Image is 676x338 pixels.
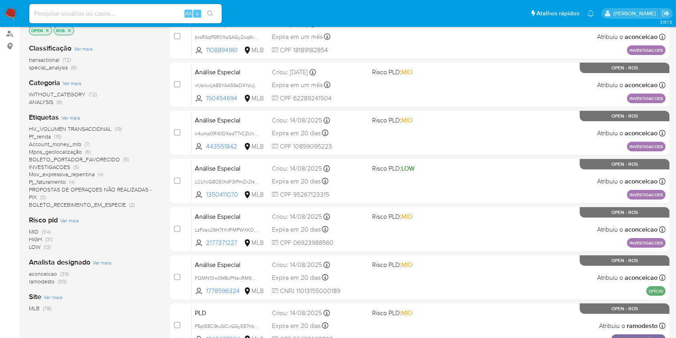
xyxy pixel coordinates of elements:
[662,9,670,18] a: Sair
[196,10,198,17] span: s
[29,8,222,19] input: Pesquise usuários ou casos...
[536,9,579,18] span: Atalhos rápidos
[660,19,672,25] span: 3.157.3
[613,10,659,17] p: ana.conceicao@mercadolivre.com
[202,8,219,19] button: search-icon
[185,10,192,17] span: Alt
[587,10,594,17] a: Notificações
